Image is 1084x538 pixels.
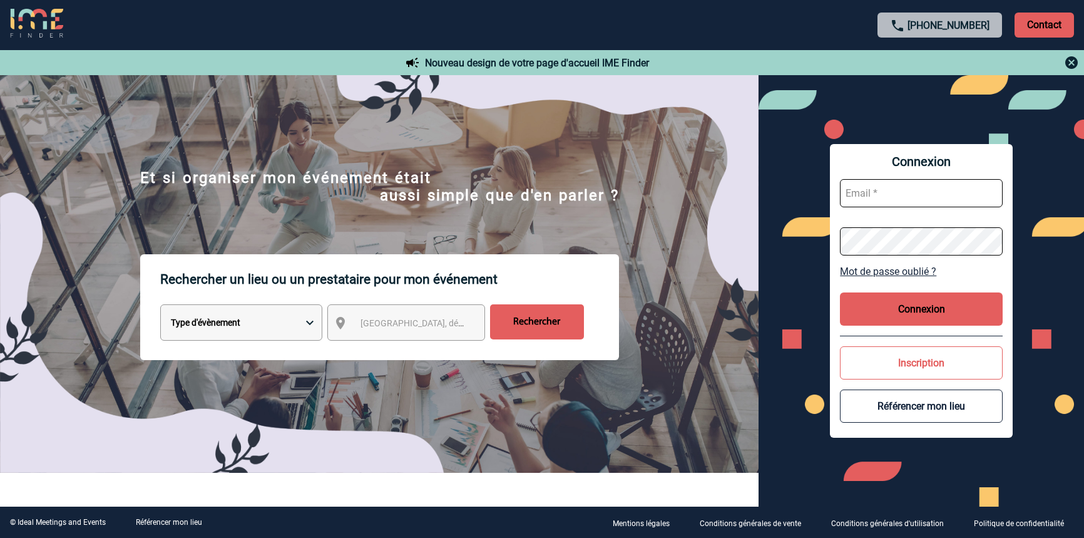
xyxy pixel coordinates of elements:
[908,19,989,31] a: [PHONE_NUMBER]
[700,519,801,528] p: Conditions générales de vente
[490,304,584,339] input: Rechercher
[821,517,964,529] a: Conditions générales d'utilisation
[136,518,202,527] a: Référencer mon lieu
[160,254,619,304] p: Rechercher un lieu ou un prestataire pour mon événement
[831,519,944,528] p: Conditions générales d'utilisation
[974,519,1064,528] p: Politique de confidentialité
[603,517,690,529] a: Mentions légales
[1015,13,1074,38] p: Contact
[840,346,1003,380] button: Inscription
[613,519,670,528] p: Mentions légales
[964,517,1084,529] a: Politique de confidentialité
[840,390,1003,423] button: Référencer mon lieu
[10,518,106,527] div: © Ideal Meetings and Events
[840,179,1003,207] input: Email *
[890,18,905,33] img: call-24-px.png
[690,517,821,529] a: Conditions générales de vente
[840,292,1003,326] button: Connexion
[360,318,534,328] span: [GEOGRAPHIC_DATA], département, région...
[840,266,1003,277] a: Mot de passe oublié ?
[840,154,1003,169] span: Connexion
